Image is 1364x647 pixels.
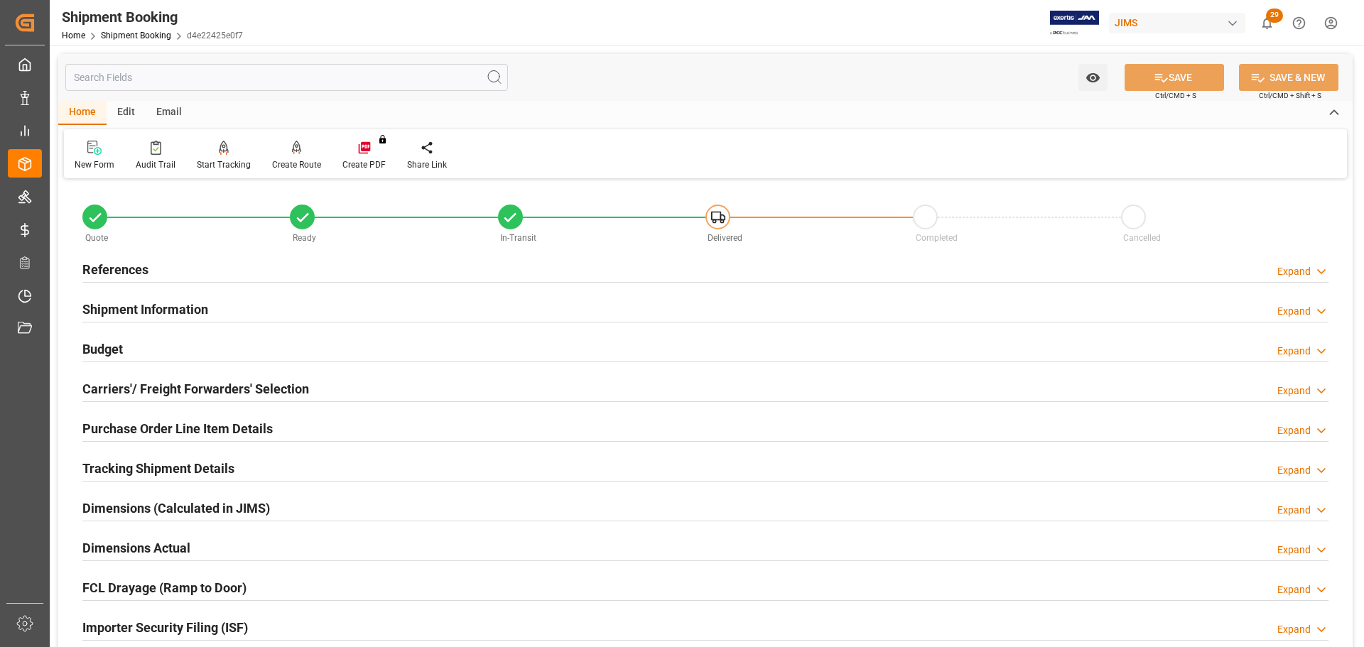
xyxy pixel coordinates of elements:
h2: FCL Drayage (Ramp to Door) [82,578,247,597]
div: Email [146,101,193,125]
span: Cancelled [1123,233,1161,243]
h2: Dimensions (Calculated in JIMS) [82,499,270,518]
span: 29 [1266,9,1283,23]
div: Shipment Booking [62,6,243,28]
button: show 29 new notifications [1251,7,1283,39]
h2: Tracking Shipment Details [82,459,234,478]
div: Expand [1277,264,1311,279]
span: Delivered [708,233,742,243]
span: Completed [916,233,958,243]
button: JIMS [1109,9,1251,36]
h2: Carriers'/ Freight Forwarders' Selection [82,379,309,398]
span: Ctrl/CMD + Shift + S [1259,90,1321,101]
button: SAVE & NEW [1239,64,1338,91]
button: Help Center [1283,7,1315,39]
input: Search Fields [65,64,508,91]
div: Audit Trail [136,158,175,171]
div: Edit [107,101,146,125]
div: Expand [1277,503,1311,518]
span: In-Transit [500,233,536,243]
div: Expand [1277,582,1311,597]
img: Exertis%20JAM%20-%20Email%20Logo.jpg_1722504956.jpg [1050,11,1099,36]
div: Start Tracking [197,158,251,171]
button: open menu [1078,64,1108,91]
div: New Form [75,158,114,171]
h2: References [82,260,148,279]
div: Expand [1277,622,1311,637]
h2: Dimensions Actual [82,538,190,558]
div: Expand [1277,423,1311,438]
a: Shipment Booking [101,31,171,40]
h2: Shipment Information [82,300,208,319]
div: Share Link [407,158,447,171]
span: Ctrl/CMD + S [1155,90,1196,101]
h2: Purchase Order Line Item Details [82,419,273,438]
button: SAVE [1125,64,1224,91]
div: Expand [1277,304,1311,319]
div: Home [58,101,107,125]
div: Expand [1277,463,1311,478]
div: Expand [1277,344,1311,359]
h2: Importer Security Filing (ISF) [82,618,248,637]
div: Expand [1277,543,1311,558]
div: Expand [1277,384,1311,398]
a: Home [62,31,85,40]
span: Ready [293,233,316,243]
div: Create Route [272,158,321,171]
div: JIMS [1109,13,1245,33]
span: Quote [85,233,108,243]
h2: Budget [82,339,123,359]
